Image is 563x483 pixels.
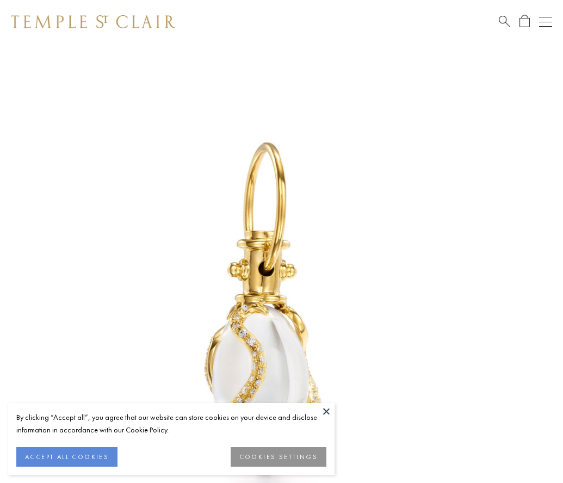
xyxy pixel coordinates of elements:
[519,15,530,28] a: Open Shopping Bag
[539,15,552,28] button: Open navigation
[231,447,326,467] button: COOKIES SETTINGS
[11,15,175,28] img: Temple St. Clair
[499,15,510,28] a: Search
[16,447,117,467] button: ACCEPT ALL COOKIES
[16,411,326,436] div: By clicking “Accept all”, you agree that our website can store cookies on your device and disclos...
